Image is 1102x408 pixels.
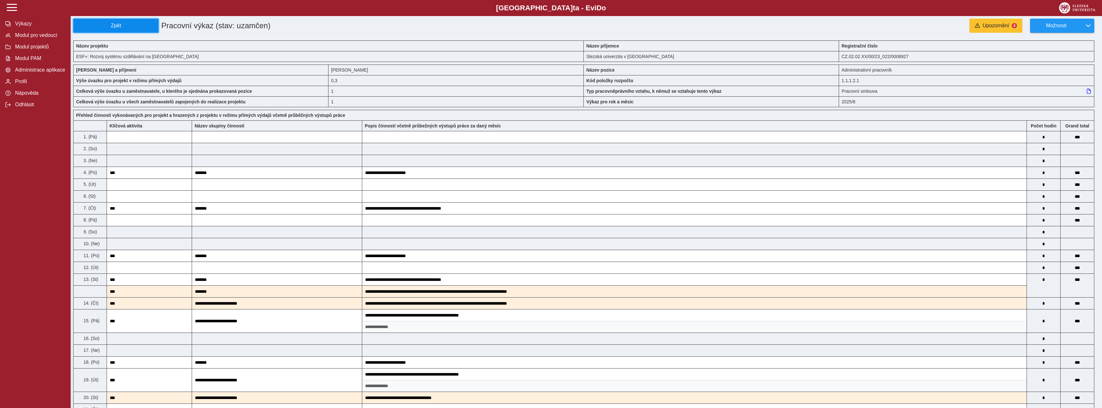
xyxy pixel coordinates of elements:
[365,123,501,128] b: Popis činností včetně průbežných výstupů práce za daný měsíc
[1027,123,1060,128] b: Počet hodin
[1012,23,1017,28] span: 4
[82,146,97,151] span: 2. (So)
[82,318,100,323] span: 15. (Pá)
[13,102,65,108] span: Odhlásit
[82,241,100,246] span: 10. (Ne)
[76,99,246,104] b: Celková výše úvazku u všech zaměstnavatelů zapojených do realizace projektu
[13,90,65,96] span: Nápověda
[82,377,99,382] span: 19. (Út)
[602,4,606,12] span: o
[82,253,100,258] span: 11. (Po)
[1059,2,1095,13] img: logo_web_su.png
[13,67,65,73] span: Administrace aplikace
[1061,123,1094,128] b: Suma za den přes všechny výkazy
[76,23,156,29] span: Zpět
[839,51,1094,62] div: CZ.02.02.XX/00/23_022/0008927
[328,75,584,86] div: 2,4 h / den. 12 h / týden.
[1030,19,1082,33] button: Možnosti
[82,265,99,270] span: 12. (Út)
[586,89,722,94] b: Typ pracovněprávního vztahu, k němuž se vztahuje tento výkaz
[328,96,584,107] div: 1
[13,44,65,50] span: Modul projektů
[1036,23,1077,29] span: Možnosti
[82,194,96,199] span: 6. (St)
[839,86,1094,96] div: Pracovní smlouva
[82,170,97,175] span: 4. (Po)
[82,229,97,234] span: 9. (So)
[584,51,839,62] div: Slezská univerzita v [GEOGRAPHIC_DATA]
[76,78,181,83] b: Výše úvazku pro projekt v režimu přímých výdajů
[328,65,584,75] div: [PERSON_NAME]
[983,23,1009,29] span: Upozornění
[109,123,142,128] b: Klíčová aktivita
[82,360,100,365] span: 18. (Po)
[73,19,159,33] button: Zpět
[76,113,345,118] b: Přehled činností vykonávaných pro projekt a hrazených z projektu v režimu přímých výdajů včetně p...
[195,123,244,128] b: Název skupiny činností
[82,336,100,341] span: 16. (So)
[82,158,97,163] span: 3. (Ne)
[13,32,65,38] span: Modul pro vedoucí
[573,4,575,12] span: t
[586,67,615,73] b: Název pozice
[82,348,100,353] span: 17. (Ne)
[969,19,1022,33] button: Upozornění4
[839,75,1094,86] div: 1.1.1.2.1
[76,89,252,94] b: Celková výše úvazku u zaměstnavatele, u kterého je sjednána prokazovaná pozice
[73,51,584,62] div: ESF+: Rozvoj systému vzdělávání na [GEOGRAPHIC_DATA]
[76,67,136,73] b: [PERSON_NAME] a příjmení
[82,205,96,211] span: 7. (Čt)
[13,79,65,84] span: Profil
[586,78,633,83] b: Kód položky rozpočtu
[82,217,97,222] span: 8. (Pá)
[586,43,619,48] b: Název příjemce
[82,134,97,139] span: 1. (Pá)
[19,4,1083,12] b: [GEOGRAPHIC_DATA] a - Evi
[82,300,99,306] span: 14. (Čt)
[842,43,878,48] b: Registrační číslo
[159,19,501,33] h1: Pracovní výkaz (stav: uzamčen)
[82,182,96,187] span: 5. (Út)
[839,65,1094,75] div: Administrativní pracovník
[839,96,1094,107] div: 2025/8
[13,21,65,27] span: Výkazy
[328,86,584,96] div: 1
[82,277,98,282] span: 13. (St)
[82,395,98,400] span: 20. (St)
[586,99,634,104] b: Výkaz pro rok a měsíc
[76,43,108,48] b: Název projektu
[13,56,65,61] span: Modul PAM
[596,4,601,12] span: D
